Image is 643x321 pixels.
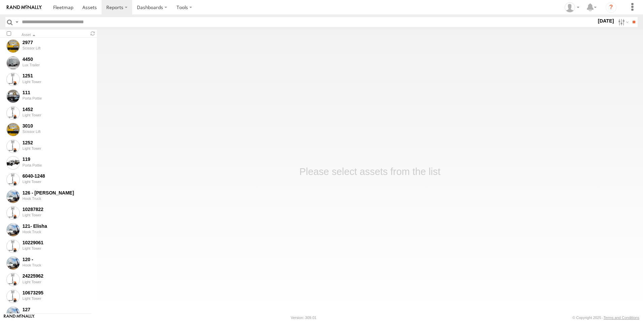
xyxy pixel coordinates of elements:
label: Search Filter Options [615,17,630,27]
div: 24225962 - [23,273,90,279]
div: 127 - [23,307,90,313]
div: 120 - - [23,256,90,262]
label: [DATE] [597,17,615,25]
div: Light Tower [23,246,90,250]
div: 119 - [23,156,90,162]
div: 1452 - [23,106,90,112]
i: ? [606,2,616,13]
div: Light Tower [23,180,90,184]
div: 10287822 - [23,206,90,212]
div: 3010 - [23,123,90,129]
div: 1251 - [23,73,90,79]
div: Lux Trailer [23,63,90,67]
div: Hook Truck [23,230,90,234]
div: 111 - [23,90,90,96]
span: Refresh [89,30,97,37]
div: 1252 - [23,140,90,146]
div: © Copyright 2025 - [572,316,639,320]
div: Scissor Lift [23,46,90,50]
div: Light Tower [23,80,90,84]
a: Terms and Conditions [604,316,639,320]
div: 10673295 - [23,290,90,296]
div: 2977 - [23,39,90,45]
div: 121- Elisha - [23,223,90,229]
div: 6040-1248 - [23,173,90,179]
a: Visit our Website [4,314,35,321]
div: Version: 309.01 [291,316,316,320]
div: Scissor Lift [23,130,90,134]
div: Light Tower [23,113,90,117]
div: Porta Pottie [23,96,90,100]
div: Porta Pottie [23,163,90,167]
div: Click to Sort [22,33,86,37]
div: Light Tower [23,280,90,284]
div: Hook Truck [23,263,90,267]
div: Hook Truck [23,197,90,201]
div: Light Tower [23,213,90,217]
div: Light Tower [23,146,90,150]
label: Search Query [14,17,20,27]
img: rand-logo.svg [7,5,42,10]
div: 126 - Cory F - [23,190,90,196]
div: 4450 - [23,56,90,62]
div: Light Tower [23,296,90,300]
div: Ed Pruneda [562,2,582,12]
div: 10229061 - [23,240,90,246]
